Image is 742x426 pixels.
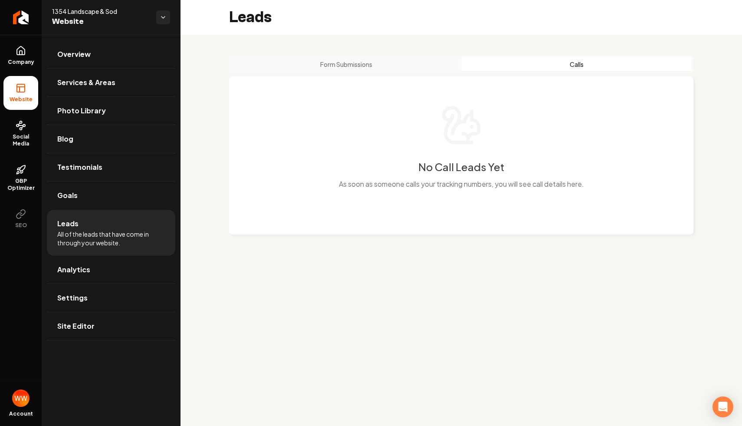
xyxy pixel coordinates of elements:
[3,202,38,236] button: SEO
[3,39,38,73] a: Company
[57,190,78,201] span: Goals
[47,256,175,284] a: Analytics
[712,396,733,417] div: Open Intercom Messenger
[47,40,175,68] a: Overview
[12,390,30,407] button: Open user button
[12,222,30,229] span: SEO
[3,178,38,192] span: GBP Optimizer
[47,97,175,125] a: Photo Library
[461,57,692,71] button: Calls
[231,57,461,71] button: Form Submissions
[57,49,91,59] span: Overview
[52,16,149,28] span: Website
[4,59,38,66] span: Company
[47,284,175,312] a: Settings
[47,182,175,209] a: Goals
[3,113,38,154] a: Social Media
[57,293,88,303] span: Settings
[47,312,175,340] a: Site Editor
[57,106,106,116] span: Photo Library
[57,162,102,172] span: Testimonials
[3,158,38,198] a: GBP Optimizer
[9,410,33,417] span: Account
[57,230,165,247] span: All of the leads that have come in through your website.
[47,125,175,153] a: Blog
[57,321,95,331] span: Site Editor
[229,9,272,26] h2: Leads
[418,160,504,174] h3: No Call Leads Yet
[57,264,90,275] span: Analytics
[339,179,584,189] p: As soon as someone calls your tracking numbers, you will see call details here.
[57,134,73,144] span: Blog
[57,77,115,88] span: Services & Areas
[52,7,149,16] span: 1354 Landscape & Sod
[12,390,30,407] img: Will Wallace
[47,69,175,96] a: Services & Areas
[3,133,38,147] span: Social Media
[6,96,36,103] span: Website
[57,218,79,229] span: Leads
[13,10,29,24] img: Rebolt Logo
[47,153,175,181] a: Testimonials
